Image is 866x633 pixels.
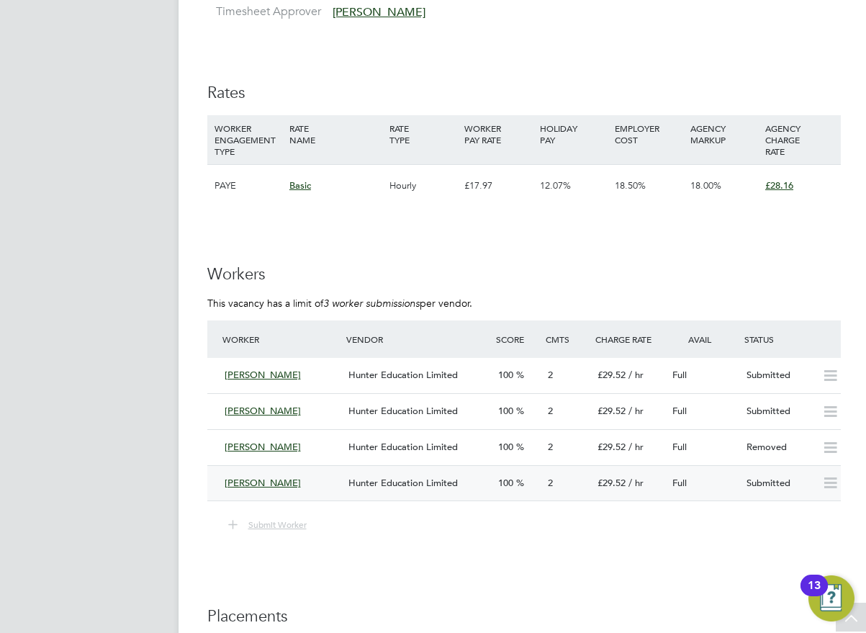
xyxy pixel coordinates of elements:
[667,326,741,352] div: Avail
[219,326,343,352] div: Worker
[672,477,687,489] span: Full
[548,477,553,489] span: 2
[548,369,553,381] span: 2
[548,441,553,453] span: 2
[461,165,536,207] div: £17.97
[762,115,836,164] div: AGENCY CHARGE RATE
[498,405,513,417] span: 100
[808,575,854,621] button: Open Resource Center, 13 new notifications
[597,477,626,489] span: £29.52
[542,326,592,352] div: Cmts
[498,477,513,489] span: 100
[492,326,542,352] div: Score
[741,326,840,352] div: Status
[348,369,458,381] span: Hunter Education Limited
[348,405,458,417] span: Hunter Education Limited
[628,441,644,453] span: / hr
[386,165,461,207] div: Hourly
[461,115,536,153] div: WORKER PAY RATE
[218,516,318,534] button: Submit Worker
[207,4,321,19] label: Timesheet Approver
[207,83,841,104] h3: Rates
[611,115,686,153] div: EMPLOYER COST
[540,179,571,192] span: 12.07%
[498,369,513,381] span: 100
[548,405,553,417] span: 2
[741,400,816,423] div: Submitted
[628,477,644,489] span: / hr
[348,441,458,453] span: Hunter Education Limited
[289,179,311,192] span: Basic
[628,405,644,417] span: / hr
[536,115,611,153] div: HOLIDAY PAY
[348,477,458,489] span: Hunter Education Limited
[597,405,626,417] span: £29.52
[386,115,461,153] div: RATE TYPE
[207,264,841,285] h3: Workers
[225,369,301,381] span: [PERSON_NAME]
[597,369,626,381] span: £29.52
[248,518,307,530] span: Submit Worker
[741,364,816,387] div: Submitted
[225,477,301,489] span: [PERSON_NAME]
[808,585,821,604] div: 13
[333,5,425,19] span: [PERSON_NAME]
[211,115,286,164] div: WORKER ENGAGEMENT TYPE
[628,369,644,381] span: / hr
[672,441,687,453] span: Full
[286,115,386,153] div: RATE NAME
[207,606,841,627] h3: Placements
[498,441,513,453] span: 100
[690,179,721,192] span: 18.00%
[741,436,816,459] div: Removed
[765,179,793,192] span: £28.16
[343,326,492,352] div: Vendor
[615,179,646,192] span: 18.50%
[592,326,667,352] div: Charge Rate
[672,369,687,381] span: Full
[207,297,841,310] p: This vacancy has a limit of per vendor.
[211,165,286,207] div: PAYE
[741,472,816,495] div: Submitted
[597,441,626,453] span: £29.52
[323,297,420,310] em: 3 worker submissions
[687,115,762,153] div: AGENCY MARKUP
[225,441,301,453] span: [PERSON_NAME]
[225,405,301,417] span: [PERSON_NAME]
[672,405,687,417] span: Full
